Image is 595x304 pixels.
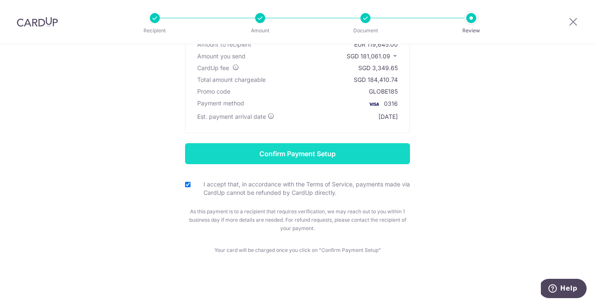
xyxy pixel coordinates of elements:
iframe: Opens a widget where you can find more information [541,279,587,300]
p: Amount [229,26,291,35]
div: SGD 3,349.65 [358,64,398,72]
div: Amount to recipient [197,40,251,49]
p: Your card will be charged once you click on "Confirm Payment Setup" [185,246,410,254]
div: EUR 119,645.00 [354,40,398,49]
p: Recipient [124,26,186,35]
span: 0316 [384,100,398,107]
span: Total amount chargeable [197,76,266,83]
p: SGD 181,061.09 [347,52,398,60]
div: Est. payment arrival date [197,113,274,121]
span: CardUp fee [197,64,229,71]
p: Review [440,26,502,35]
label: I accept that, in accordance with the Terms of Service, payments made via CardUp cannot be refund... [195,180,410,197]
div: Promo code [197,87,230,96]
div: Amount you send [197,52,245,60]
div: [DATE] [378,113,398,121]
span: SGD 181,061.09 [347,52,390,60]
p: Document [334,26,397,35]
img: CardUp [17,17,58,27]
input: Confirm Payment Setup [185,143,410,164]
div: GLOBE185 [369,87,398,96]
img: <span class="translation_missing" title="translation missing: en.account_steps.new_confirm_form.b... [365,99,382,109]
div: Payment method [197,99,244,109]
div: SGD 184,410.74 [354,76,398,84]
p: As this payment is to a recipient that requires verification, we may reach out to you within 1 bu... [185,207,410,233]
